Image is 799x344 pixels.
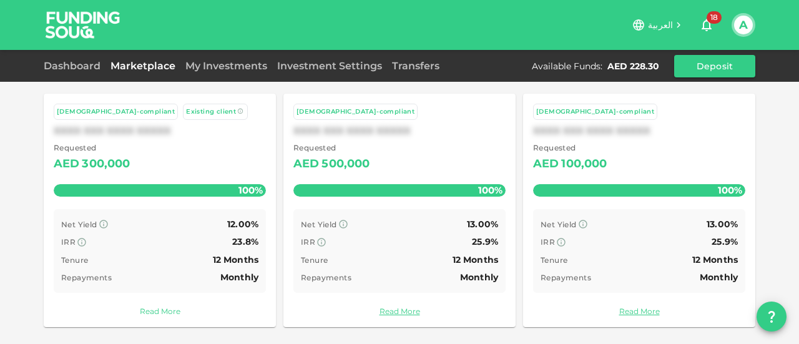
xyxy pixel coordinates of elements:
[293,154,319,174] div: AED
[283,94,516,327] a: [DEMOGRAPHIC_DATA]-compliantXXXX XXX XXXX XXXXX Requested AED500,000100% Net Yield 13.00% IRR 25....
[387,60,444,72] a: Transfers
[523,94,755,327] a: [DEMOGRAPHIC_DATA]-compliantXXXX XXX XXXX XXXXX Requested AED100,000100% Net Yield 13.00% IRR 25....
[734,16,753,34] button: A
[707,11,722,24] span: 18
[220,272,258,283] span: Monthly
[61,237,76,247] span: IRR
[54,154,79,174] div: AED
[297,107,414,117] div: [DEMOGRAPHIC_DATA]-compliant
[453,254,498,265] span: 12 Months
[301,237,315,247] span: IRR
[301,255,328,265] span: Tenure
[533,154,559,174] div: AED
[536,107,654,117] div: [DEMOGRAPHIC_DATA]-compliant
[700,272,738,283] span: Monthly
[61,273,112,282] span: Repayments
[460,272,498,283] span: Monthly
[57,107,175,117] div: [DEMOGRAPHIC_DATA]-compliant
[533,142,607,154] span: Requested
[648,19,673,31] span: العربية
[232,236,258,247] span: 23.8%
[712,236,738,247] span: 25.9%
[533,125,745,137] div: XXXX XXX XXXX XXXXX
[293,125,506,137] div: XXXX XXX XXXX XXXXX
[272,60,387,72] a: Investment Settings
[607,60,659,72] div: AED 228.30
[541,220,577,229] span: Net Yield
[54,305,266,317] a: Read More
[533,305,745,317] a: Read More
[674,55,755,77] button: Deposit
[692,254,738,265] span: 12 Months
[757,302,787,332] button: question
[467,219,498,230] span: 13.00%
[475,181,506,199] span: 100%
[235,181,266,199] span: 100%
[301,220,337,229] span: Net Yield
[54,125,266,137] div: XXXX XXX XXXX XXXXX
[694,12,719,37] button: 18
[105,60,180,72] a: Marketplace
[82,154,130,174] div: 300,000
[186,107,236,115] span: Existing client
[61,255,88,265] span: Tenure
[213,254,258,265] span: 12 Months
[44,60,105,72] a: Dashboard
[321,154,370,174] div: 500,000
[561,154,607,174] div: 100,000
[532,60,602,72] div: Available Funds :
[541,237,555,247] span: IRR
[715,181,745,199] span: 100%
[293,142,370,154] span: Requested
[707,219,738,230] span: 13.00%
[61,220,97,229] span: Net Yield
[227,219,258,230] span: 12.00%
[541,255,567,265] span: Tenure
[44,94,276,327] a: [DEMOGRAPHIC_DATA]-compliant Existing clientXXXX XXX XXXX XXXXX Requested AED300,000100% Net Yiel...
[54,142,130,154] span: Requested
[293,305,506,317] a: Read More
[301,273,351,282] span: Repayments
[472,236,498,247] span: 25.9%
[180,60,272,72] a: My Investments
[541,273,591,282] span: Repayments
